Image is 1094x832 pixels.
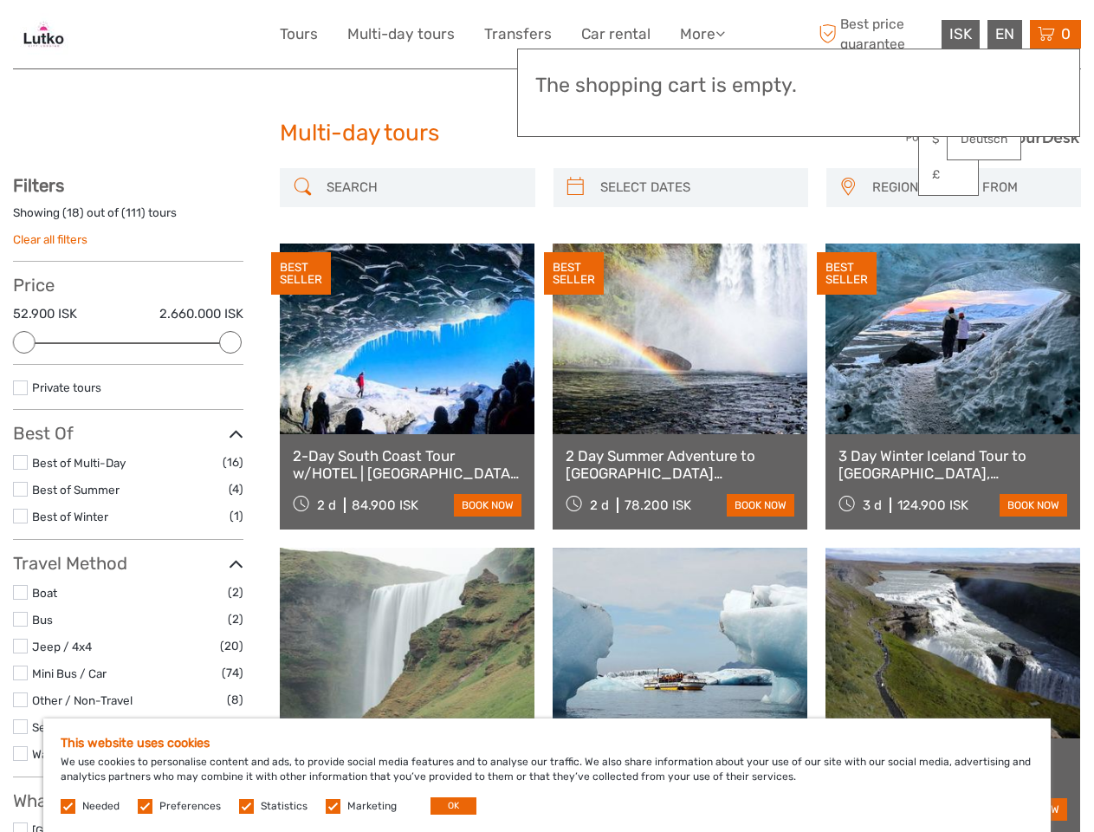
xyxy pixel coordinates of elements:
button: Open LiveChat chat widget [199,27,220,48]
a: Best of Multi-Day [32,456,126,470]
a: Best of Summer [32,483,120,497]
label: Marketing [347,799,397,814]
span: (2) [228,609,243,629]
a: Clear all filters [13,232,87,246]
a: 3 Day Winter Iceland Tour to [GEOGRAPHIC_DATA], [GEOGRAPHIC_DATA], [GEOGRAPHIC_DATA] and [GEOGRAP... [838,447,1067,483]
a: Boat [32,586,57,600]
a: Best of Winter [32,510,108,523]
div: 78.200 ISK [625,497,691,513]
h1: Multi-day tours [280,120,814,147]
label: 52.900 ISK [13,305,77,323]
label: 18 [67,205,80,221]
div: We use cookies to personalise content and ads, to provide social media features and to analyse ou... [43,718,1051,832]
p: We're away right now. Please check back later! [24,30,196,44]
label: 111 [126,205,141,221]
span: 3 d [863,497,882,513]
span: (74) [222,663,243,683]
a: Deutsch [948,124,1020,155]
a: Other / Non-Travel [32,693,133,707]
label: Statistics [261,799,307,814]
span: (20) [220,636,243,656]
span: (16) [223,452,243,472]
a: Walking [32,747,73,761]
img: PurchaseViaTourDesk.png [905,127,1081,148]
strong: Filters [13,175,64,196]
div: BEST SELLER [544,252,604,296]
a: Mini Bus / Car [32,666,107,680]
h3: What do you want to see? [13,790,243,811]
a: Bus [32,613,53,627]
button: REGION / STARTS FROM [864,173,1072,202]
span: 2 d [590,497,609,513]
span: 2 d [317,497,336,513]
input: SELECT DATES [593,172,799,203]
a: More [680,22,725,47]
img: 2342-33458947-5ba6-4553-93fb-530cd831475b_logo_small.jpg [13,13,74,55]
h3: Price [13,275,243,296]
a: Multi-day tours [347,22,455,47]
span: ISK [949,25,972,42]
div: 124.900 ISK [897,497,968,513]
a: Car rental [581,22,651,47]
label: Preferences [159,799,221,814]
span: Best price guarantee [814,15,937,53]
label: Needed [82,799,120,814]
a: Transfers [484,22,552,47]
a: Jeep / 4x4 [32,640,92,653]
input: SEARCH [320,172,526,203]
span: (8) [227,690,243,710]
span: (1) [230,506,243,526]
a: Self-Drive [32,720,87,734]
span: 0 [1058,25,1073,42]
a: 2 Day Summer Adventure to [GEOGRAPHIC_DATA] [GEOGRAPHIC_DATA], Glacier Hiking, [GEOGRAPHIC_DATA],... [566,447,794,483]
a: Tours [280,22,318,47]
span: (3) [228,717,243,737]
label: 2.660.000 ISK [159,305,243,323]
span: (2) [228,582,243,602]
h3: Travel Method [13,553,243,574]
h5: This website uses cookies [61,736,1033,751]
a: book now [727,494,794,517]
h3: The shopping cart is empty. [535,74,1062,98]
div: Showing ( ) out of ( ) tours [13,205,243,231]
a: 2-Day South Coast Tour w/HOTEL | [GEOGRAPHIC_DATA], [GEOGRAPHIC_DATA], [GEOGRAPHIC_DATA] & Waterf... [293,447,521,483]
div: EN [987,20,1022,49]
span: (4) [229,479,243,499]
a: Private tours [32,380,101,394]
button: OK [430,797,476,815]
div: 84.900 ISK [352,497,418,513]
div: BEST SELLER [271,252,331,296]
a: book now [454,494,521,517]
h3: Best Of [13,423,243,444]
div: BEST SELLER [817,252,877,296]
a: £ [919,159,978,191]
a: book now [1000,494,1067,517]
a: $ [919,124,978,155]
